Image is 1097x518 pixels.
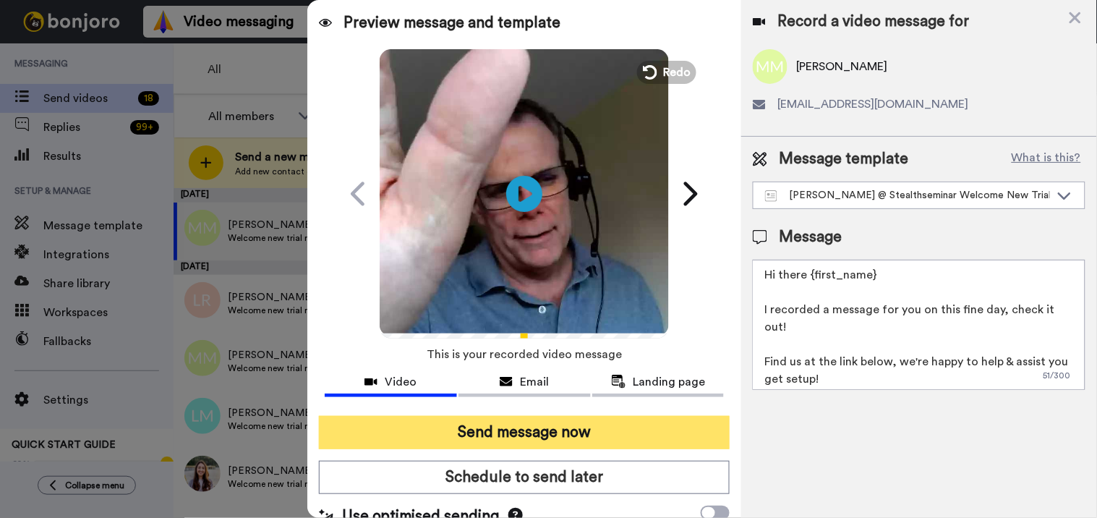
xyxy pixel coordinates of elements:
textarea: Hi there {first_name} I recorded a message for you on this fine day, check it out! Find us at the... [753,260,1085,390]
span: [EMAIL_ADDRESS][DOMAIN_NAME] [777,95,968,113]
button: Send message now [319,416,730,449]
div: [PERSON_NAME] @ Stealthseminar Welcome New Trial User [765,188,1050,203]
img: Message-temps.svg [765,190,777,202]
span: Landing page [633,373,706,391]
span: Email [520,373,549,391]
span: Message template [779,148,908,170]
button: Schedule to send later [319,461,730,494]
span: Video [385,373,417,391]
span: Message [779,226,842,248]
span: This is your recorded video message [427,339,622,370]
button: What is this? [1007,148,1085,170]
